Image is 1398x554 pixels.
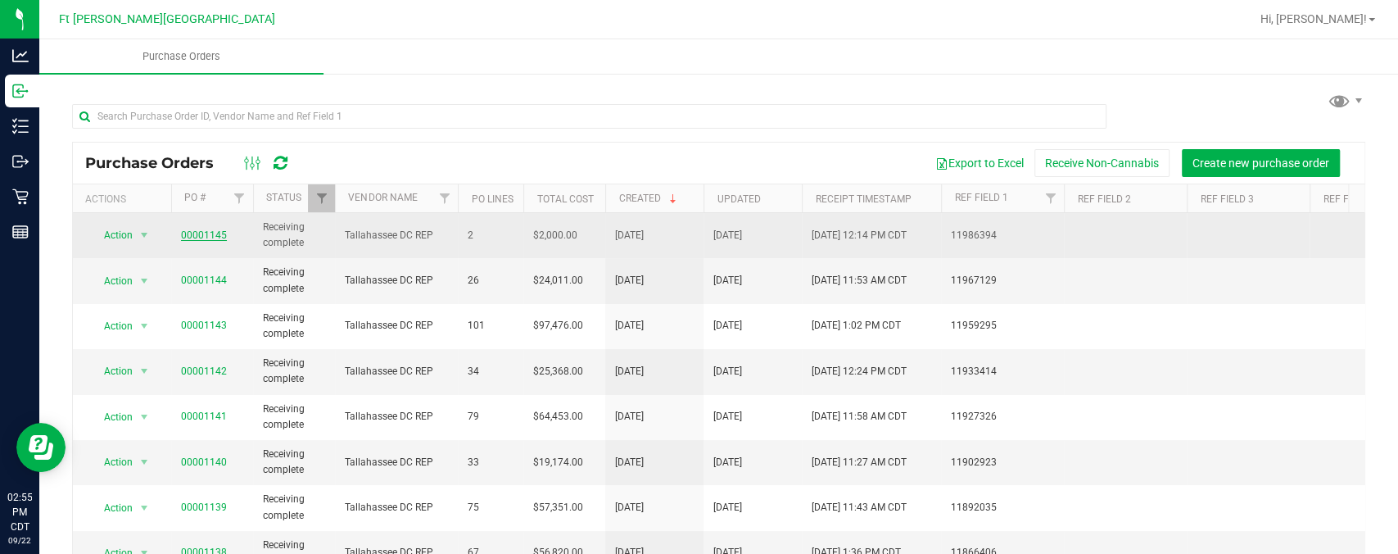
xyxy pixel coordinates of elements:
span: select [134,270,155,293]
div: Actions [85,193,165,205]
iframe: Resource center [16,423,66,472]
inline-svg: Outbound [12,153,29,170]
a: PO Lines [471,193,513,205]
span: 26 [468,273,514,288]
span: $64,453.00 [533,409,583,425]
span: [DATE] 1:02 PM CDT [812,318,901,334]
button: Receive Non-Cannabis [1034,149,1170,177]
span: Tallahassee DC REP [345,500,448,515]
span: $25,368.00 [533,364,583,379]
span: Action [89,406,133,429]
span: Tallahassee DC REP [345,228,448,243]
span: [DATE] [713,455,742,470]
inline-svg: Reports [12,224,29,240]
a: 00001145 [181,229,227,241]
span: 11892035 [951,500,1054,515]
span: 33 [468,455,514,470]
a: 00001139 [181,502,227,513]
span: [DATE] [615,500,644,515]
span: Tallahassee DC REP [345,364,448,379]
span: 11902923 [951,455,1054,470]
span: 2 [468,228,514,243]
span: select [134,315,155,338]
span: $24,011.00 [533,273,583,288]
span: Receiving complete [263,220,325,251]
span: [DATE] [615,228,644,243]
a: Purchase Orders [39,39,323,74]
button: Create new purchase order [1182,149,1340,177]
p: 02:55 PM CDT [7,490,32,534]
span: Receiving complete [263,492,325,523]
span: Receiving complete [263,447,325,478]
a: 00001142 [181,366,227,377]
a: Receipt Timestamp [815,193,911,205]
inline-svg: Inbound [12,83,29,99]
a: Filter [1037,184,1064,212]
a: 00001141 [181,411,227,422]
a: Updated [717,193,760,205]
span: Tallahassee DC REP [345,455,448,470]
span: [DATE] [615,364,644,379]
span: 34 [468,364,514,379]
a: Ref Field 3 [1200,193,1253,205]
span: 11933414 [951,364,1054,379]
span: Create new purchase order [1192,157,1329,170]
span: $2,000.00 [533,228,577,243]
a: Filter [308,184,335,212]
span: select [134,406,155,429]
button: Export to Excel [925,149,1034,177]
span: Action [89,360,133,383]
a: Filter [226,184,253,212]
inline-svg: Inventory [12,118,29,134]
span: Tallahassee DC REP [345,318,448,334]
span: $57,351.00 [533,500,583,515]
span: select [134,451,155,474]
span: Action [89,497,133,520]
a: 00001144 [181,275,227,286]
span: [DATE] 11:27 AM CDT [812,455,907,470]
span: [DATE] 11:58 AM CDT [812,409,907,425]
span: [DATE] [615,273,644,288]
span: [DATE] 12:14 PM CDT [812,228,907,243]
span: Receiving complete [263,265,325,296]
span: [DATE] [615,318,644,334]
a: Vendor Name [348,192,417,203]
span: Purchase Orders [85,154,230,172]
span: [DATE] [713,364,742,379]
span: select [134,224,155,247]
inline-svg: Retail [12,188,29,205]
span: [DATE] 11:43 AM CDT [812,500,907,515]
span: Hi, [PERSON_NAME]! [1260,12,1367,25]
span: [DATE] [615,409,644,425]
span: Receiving complete [263,356,325,387]
span: Action [89,451,133,474]
input: Search Purchase Order ID, Vendor Name and Ref Field 1 [72,104,1106,129]
span: [DATE] [713,409,742,425]
span: Tallahassee DC REP [345,409,448,425]
span: 11959295 [951,318,1054,334]
a: Ref Field 4 [1323,193,1376,205]
span: [DATE] [615,455,644,470]
span: Action [89,270,133,293]
span: Tallahassee DC REP [345,273,448,288]
span: Action [89,315,133,338]
a: Created [618,193,679,204]
a: Ref Field 2 [1077,193,1130,205]
span: [DATE] [713,500,742,515]
span: 11967129 [951,273,1054,288]
span: Purchase Orders [120,49,242,64]
span: [DATE] 12:24 PM CDT [812,364,907,379]
span: [DATE] [713,273,742,288]
span: 11927326 [951,409,1054,425]
span: Action [89,224,133,247]
span: 79 [468,409,514,425]
span: select [134,497,155,520]
span: [DATE] 11:53 AM CDT [812,273,907,288]
span: select [134,360,155,383]
span: 75 [468,500,514,515]
a: PO # [184,192,206,203]
span: $19,174.00 [533,455,583,470]
span: [DATE] [713,318,742,334]
a: Status [266,192,301,203]
a: Total Cost [536,193,593,205]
